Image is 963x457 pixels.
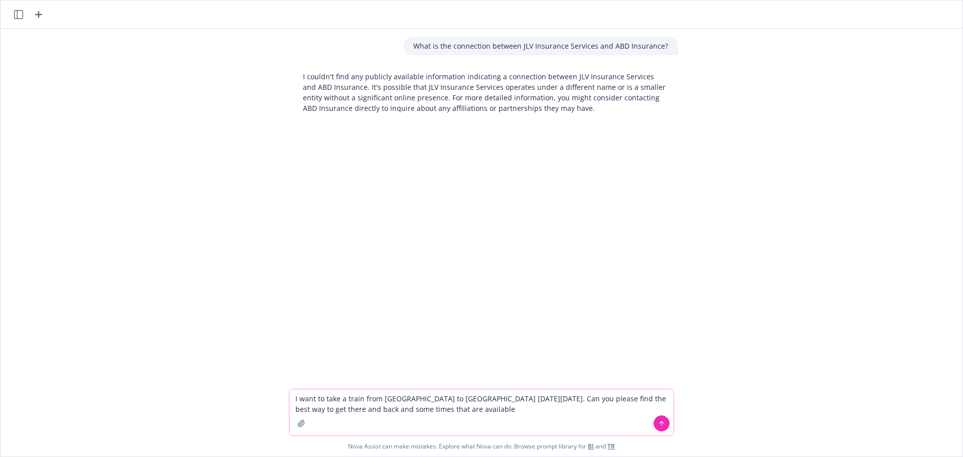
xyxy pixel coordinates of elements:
[348,436,615,456] span: Nova Assist can make mistakes. Explore what Nova can do: Browse prompt library for and
[607,442,615,450] a: TR
[303,71,668,113] p: I couldn't find any publicly available information indicating a connection between JLV Insurance ...
[289,389,674,435] textarea: I want to take a train from [GEOGRAPHIC_DATA] to [GEOGRAPHIC_DATA] [DATE][DATE]. Can you please f...
[413,41,668,51] p: What is the connection between JLV Insurance Services and ABD Insurance?
[588,442,594,450] a: BI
